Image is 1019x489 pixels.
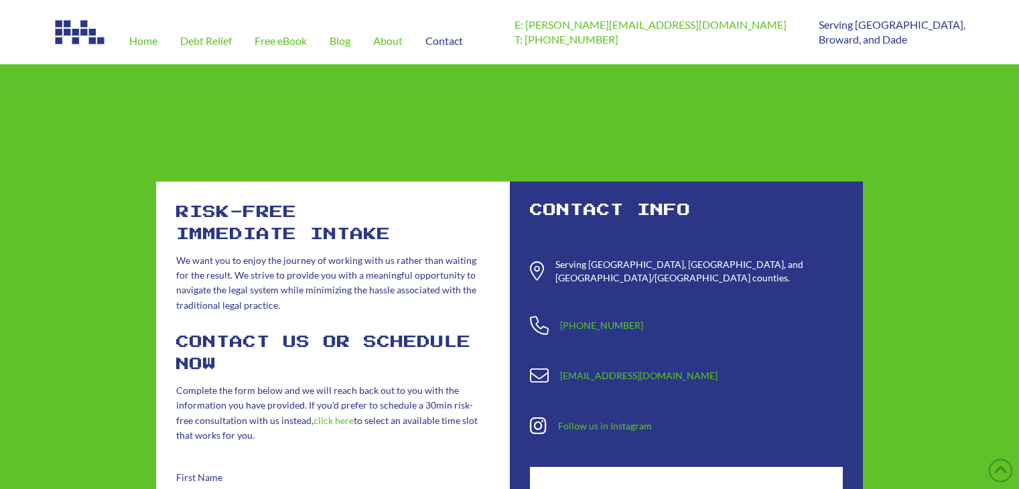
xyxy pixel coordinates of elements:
[54,17,107,47] img: Image
[180,36,232,46] span: Debt Relief
[362,17,414,64] a: About
[176,470,490,486] label: First Name
[515,18,787,31] a: E: [PERSON_NAME][EMAIL_ADDRESS][DOMAIN_NAME]
[318,17,362,64] a: Blog
[118,17,169,64] a: Home
[176,383,490,443] p: Complete the form below and we will reach back out to you with the information you have provided....
[129,36,157,46] span: Home
[989,459,1012,482] a: Back to Top
[176,332,490,376] h2: Contact Us or Schedule Now
[330,36,350,46] span: Blog
[558,420,652,431] a: Follow us in Instagram
[255,36,307,46] span: Free eBook
[373,36,403,46] span: About
[314,415,354,426] a: click here
[414,17,474,64] a: Contact
[530,202,843,220] h2: Contact Info
[425,36,463,46] span: Contact
[176,255,476,311] span: We want you to enjoy the journey of working with us rather than waiting for the result. We strive...
[560,370,718,381] a: [EMAIL_ADDRESS][DOMAIN_NAME]
[169,17,243,64] a: Debt Relief
[515,33,618,46] a: T: [PHONE_NUMBER]
[819,17,965,48] p: Serving [GEOGRAPHIC_DATA], Broward, and Dade
[176,202,490,247] h2: risk-free immediate intake
[243,17,318,64] a: Free eBook
[560,320,643,331] a: [PHONE_NUMBER]
[555,258,843,284] div: Serving [GEOGRAPHIC_DATA], [GEOGRAPHIC_DATA], and [GEOGRAPHIC_DATA]/[GEOGRAPHIC_DATA] counties.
